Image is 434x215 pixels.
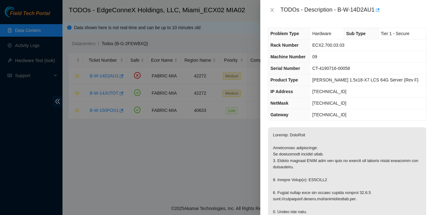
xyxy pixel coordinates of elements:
span: 09 [312,54,317,59]
span: IP Address [270,89,293,94]
span: CT-4190716-00058 [312,66,350,71]
span: [TECHNICAL_ID] [312,89,346,94]
button: Close [268,7,277,13]
span: [TECHNICAL_ID] [312,112,346,117]
span: close [270,8,275,13]
span: NetMask [270,101,288,106]
span: Problem Type [270,31,299,36]
span: Sub Type [346,31,366,36]
span: Serial Number [270,66,300,71]
span: Product Type [270,77,298,82]
span: Hardware [312,31,331,36]
span: Machine Number [270,54,306,59]
div: TODOs - Description - B-W-14D2AU1 [280,5,427,15]
span: ECX2.700.03.03 [312,43,344,48]
span: Tier 1 - Secure [381,31,410,36]
span: Rack Number [270,43,298,48]
span: Gateway [270,112,288,117]
span: [PERSON_NAME] 1.5x18-X7 LCS 64G Server {Rev F} [312,77,418,82]
span: [TECHNICAL_ID] [312,101,346,106]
